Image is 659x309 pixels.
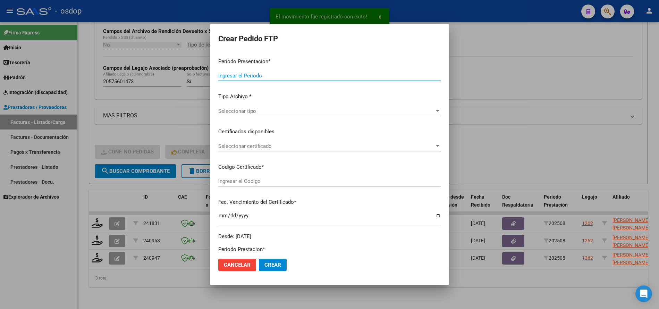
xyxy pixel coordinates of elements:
[218,198,441,206] p: Fec. Vencimiento del Certificado
[218,32,441,45] h2: Crear Pedido FTP
[218,245,441,253] p: Periodo Prestacion
[218,259,256,271] button: Cancelar
[259,259,287,271] button: Crear
[218,108,434,114] span: Seleccionar tipo
[218,93,441,101] p: Tipo Archivo *
[218,58,441,66] p: Periodo Presentacion
[218,143,434,149] span: Seleccionar certificado
[218,233,441,241] div: Desde: [DATE]
[264,262,281,268] span: Crear
[224,262,251,268] span: Cancelar
[218,163,441,171] p: Codigo Certificado
[635,285,652,302] div: Open Intercom Messenger
[218,128,441,136] p: Certificados disponibles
